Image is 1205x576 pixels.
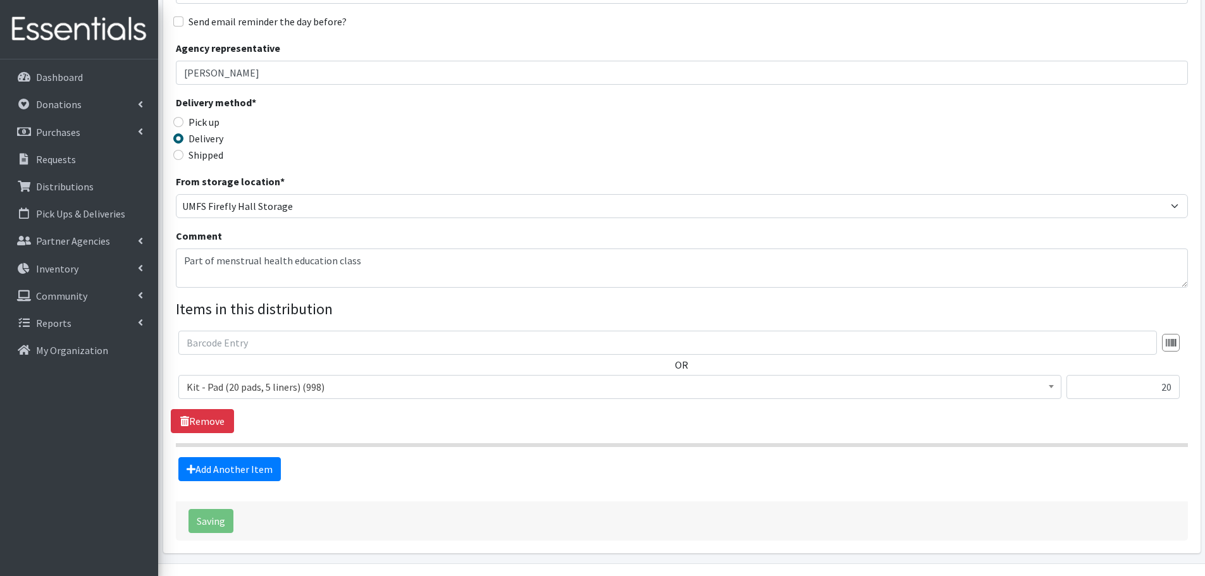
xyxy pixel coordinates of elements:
[5,228,153,254] a: Partner Agencies
[36,180,94,193] p: Distributions
[36,262,78,275] p: Inventory
[36,344,108,357] p: My Organization
[171,409,234,433] a: Remove
[176,228,222,243] label: Comment
[176,40,280,56] label: Agency representative
[5,174,153,199] a: Distributions
[5,119,153,145] a: Purchases
[176,174,285,189] label: From storage location
[187,378,1053,396] span: Kit - Pad (20 pads, 5 liners) (998)
[36,290,87,302] p: Community
[5,256,153,281] a: Inventory
[36,71,83,83] p: Dashboard
[5,8,153,51] img: HumanEssentials
[5,338,153,363] a: My Organization
[280,175,285,188] abbr: required
[188,131,223,146] label: Delivery
[1066,375,1180,399] input: Quantity
[5,201,153,226] a: Pick Ups & Deliveries
[36,207,125,220] p: Pick Ups & Deliveries
[178,457,281,481] a: Add Another Item
[176,298,1188,321] legend: Items in this distribution
[5,92,153,117] a: Donations
[675,357,688,372] label: OR
[188,14,347,29] label: Send email reminder the day before?
[36,153,76,166] p: Requests
[5,283,153,309] a: Community
[176,95,429,114] legend: Delivery method
[36,317,71,329] p: Reports
[36,98,82,111] p: Donations
[188,114,219,130] label: Pick up
[178,375,1061,399] span: Kit - Pad (20 pads, 5 liners) (998)
[188,147,223,162] label: Shipped
[36,235,110,247] p: Partner Agencies
[178,331,1157,355] input: Barcode Entry
[252,96,256,109] abbr: required
[5,310,153,336] a: Reports
[5,147,153,172] a: Requests
[36,126,80,138] p: Purchases
[5,64,153,90] a: Dashboard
